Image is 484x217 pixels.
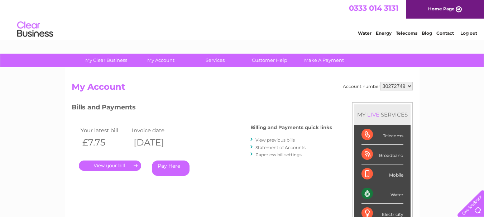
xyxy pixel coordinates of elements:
a: Energy [376,30,392,36]
td: Invoice date [130,125,182,135]
td: Your latest bill [79,125,130,135]
a: Blog [422,30,432,36]
a: My Clear Business [77,54,136,67]
div: Clear Business is a trading name of Verastar Limited (registered in [GEOGRAPHIC_DATA] No. 3667643... [73,4,412,35]
a: Contact [436,30,454,36]
h4: Billing and Payments quick links [250,125,332,130]
a: 0333 014 3131 [349,4,398,13]
div: Water [361,184,403,204]
a: Pay Here [152,161,190,176]
div: MY SERVICES [354,104,411,125]
div: Telecoms [361,125,403,145]
h3: Bills and Payments [72,102,332,115]
a: Log out [460,30,477,36]
div: Broadband [361,145,403,164]
div: LIVE [366,111,381,118]
a: Services [186,54,245,67]
a: My Account [131,54,190,67]
a: Customer Help [240,54,299,67]
a: Paperless bill settings [255,152,302,157]
a: . [79,161,141,171]
div: Mobile [361,164,403,184]
div: Account number [343,82,413,90]
a: Telecoms [396,30,417,36]
a: Water [358,30,372,36]
a: Statement of Accounts [255,145,306,150]
a: Make A Payment [294,54,354,67]
th: [DATE] [130,135,182,150]
h2: My Account [72,82,413,95]
a: View previous bills [255,137,295,143]
th: £7.75 [79,135,130,150]
img: logo.png [17,19,53,40]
